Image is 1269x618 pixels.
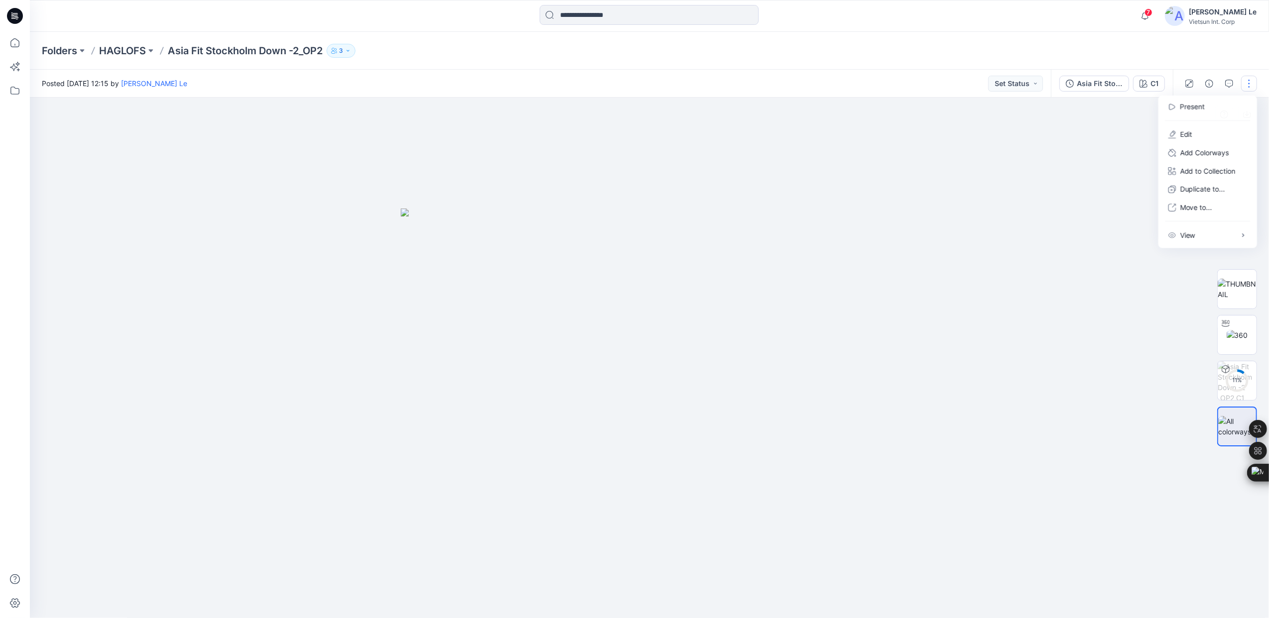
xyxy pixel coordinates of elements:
a: [PERSON_NAME] Le [121,79,187,88]
p: Add Colorways [1180,147,1229,158]
p: 3 [339,45,343,56]
img: 360 [1227,330,1248,340]
p: Asia Fit Stockholm Down -2​_OP2 [168,44,323,58]
button: Asia Fit Stockholm Down -2​_OP2 [1059,76,1129,92]
div: Vietsun Int. Corp [1189,18,1257,25]
button: 3 [327,44,355,58]
p: View [1180,230,1195,240]
a: Folders [42,44,77,58]
a: HAGLOFS [99,44,146,58]
img: THUMBNAIL [1218,279,1257,300]
span: Posted [DATE] 12:15 by [42,78,187,89]
a: Present [1180,102,1205,112]
img: eyJhbGciOiJIUzI1NiIsImtpZCI6IjAiLCJzbHQiOiJzZXMiLCJ0eXAiOiJKV1QifQ.eyJkYXRhIjp7InR5cGUiOiJzdG9yYW... [401,208,899,618]
p: Move to... [1180,202,1212,212]
div: [PERSON_NAME] Le [1189,6,1257,18]
p: Add to Collection [1180,166,1235,176]
button: C1 [1133,76,1165,92]
a: Edit [1180,129,1192,139]
img: Asia Fit Stockholm Down -2​_OP2 C1 [1218,361,1257,400]
div: C1 [1151,78,1158,89]
button: Details [1201,76,1217,92]
p: Duplicate to... [1180,184,1225,195]
div: Asia Fit Stockholm Down -2​_OP2 [1077,78,1123,89]
span: 7 [1145,8,1153,16]
img: avatar [1165,6,1185,26]
img: All colorways [1218,416,1256,437]
div: 11 % [1225,376,1249,385]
